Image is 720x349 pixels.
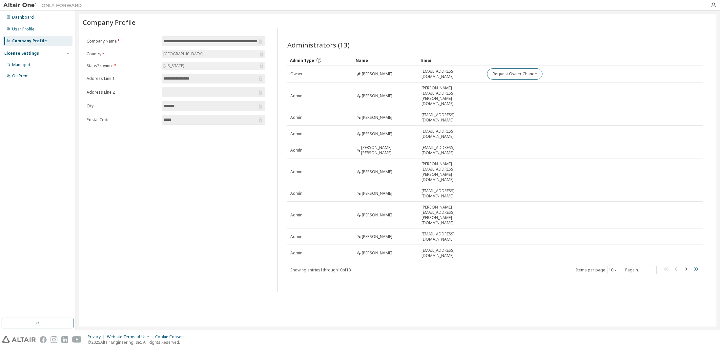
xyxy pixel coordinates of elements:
[40,336,47,343] img: facebook.svg
[12,38,47,44] div: Company Profile
[162,50,204,58] div: [GEOGRAPHIC_DATA]
[362,115,392,120] span: [PERSON_NAME]
[87,51,158,57] label: Country
[290,71,303,77] span: Owner
[290,234,302,239] span: Admin
[290,115,302,120] span: Admin
[421,55,482,65] div: Email
[290,131,302,137] span: Admin
[12,27,34,32] div: User Profile
[2,336,36,343] img: altair_logo.svg
[362,250,392,256] span: [PERSON_NAME]
[87,76,158,81] label: Address Line 1
[290,250,302,256] span: Admin
[422,161,481,182] span: [PERSON_NAME][EMAIL_ADDRESS][PERSON_NAME][DOMAIN_NAME]
[290,58,314,63] span: Admin Type
[422,145,481,156] span: [EMAIL_ADDRESS][DOMAIN_NAME]
[88,340,189,345] p: © 2025 Altair Engineering, Inc. All Rights Reserved.
[422,248,481,258] span: [EMAIL_ADDRESS][DOMAIN_NAME]
[422,129,481,139] span: [EMAIL_ADDRESS][DOMAIN_NAME]
[87,90,158,95] label: Address Line 2
[72,336,82,343] img: youtube.svg
[356,55,416,65] div: Name
[609,267,618,273] button: 10
[88,334,107,340] div: Privacy
[4,51,39,56] div: License Settings
[422,205,481,226] span: [PERSON_NAME][EMAIL_ADDRESS][PERSON_NAME][DOMAIN_NAME]
[87,39,158,44] label: Company Name
[422,69,481,79] span: [EMAIL_ADDRESS][DOMAIN_NAME]
[290,267,351,273] span: Showing entries 1 through 10 of 13
[12,73,29,79] div: On Prem
[162,50,265,58] div: [GEOGRAPHIC_DATA]
[290,148,302,153] span: Admin
[162,62,265,70] div: [US_STATE]
[87,117,158,122] label: Postal Code
[362,191,392,196] span: [PERSON_NAME]
[362,234,392,239] span: [PERSON_NAME]
[362,71,392,77] span: [PERSON_NAME]
[422,112,481,123] span: [EMAIL_ADDRESS][DOMAIN_NAME]
[51,336,57,343] img: instagram.svg
[362,212,392,218] span: [PERSON_NAME]
[12,15,34,20] div: Dashboard
[287,40,350,49] span: Administrators (13)
[361,145,416,156] span: [PERSON_NAME] [PERSON_NAME]
[422,85,481,106] span: [PERSON_NAME][EMAIL_ADDRESS][PERSON_NAME][DOMAIN_NAME]
[290,212,302,218] span: Admin
[625,266,657,274] span: Page n.
[87,103,158,109] label: City
[61,336,68,343] img: linkedin.svg
[83,18,135,27] span: Company Profile
[290,191,302,196] span: Admin
[362,131,392,137] span: [PERSON_NAME]
[576,266,619,274] span: Items per page
[362,93,392,99] span: [PERSON_NAME]
[290,169,302,174] span: Admin
[362,169,392,174] span: [PERSON_NAME]
[12,62,30,67] div: Managed
[107,334,155,340] div: Website Terms of Use
[155,334,189,340] div: Cookie Consent
[487,68,543,80] button: Request Owner Change
[422,231,481,242] span: [EMAIL_ADDRESS][DOMAIN_NAME]
[3,2,85,9] img: Altair One
[162,62,185,69] div: [US_STATE]
[290,93,302,99] span: Admin
[87,63,158,68] label: State/Province
[422,188,481,199] span: [EMAIL_ADDRESS][DOMAIN_NAME]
